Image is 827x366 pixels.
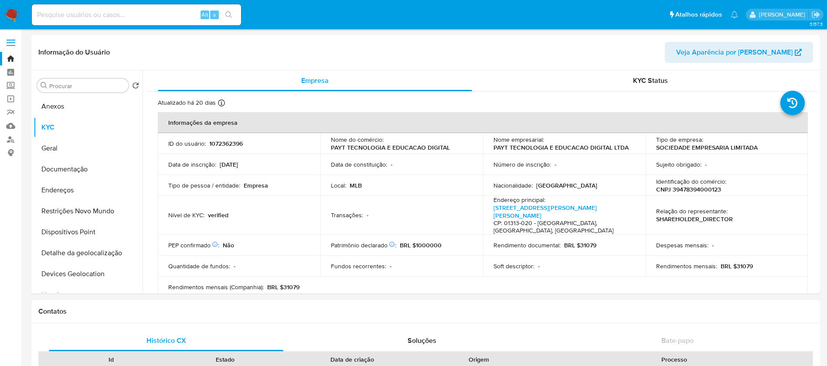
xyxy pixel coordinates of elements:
[676,42,793,63] span: Veja Aparência por [PERSON_NAME]
[391,161,392,168] p: -
[408,335,436,345] span: Soluções
[38,48,110,57] h1: Informação do Usuário
[34,222,143,243] button: Dispositivos Point
[32,9,241,21] input: Pesquise usuários ou casos...
[633,75,668,86] span: KYC Status
[656,161,701,168] p: Sujeito obrigado :
[390,262,391,270] p: -
[331,211,363,219] p: Transações :
[168,241,219,249] p: PEP confirmado :
[34,96,143,117] button: Anexos
[41,82,48,89] button: Procurar
[656,178,726,185] p: Identificação do comércio :
[665,42,813,63] button: Veja Aparência por [PERSON_NAME]
[244,181,268,189] p: Empresa
[493,144,629,151] p: PAYT TECNOLOGIA E EDUCACAO DIGITAL LTDA
[331,161,387,168] p: Data de constituição :
[331,136,384,144] p: Nome do comércio :
[331,144,450,151] p: PAYT TECNOLOGIA E EDUCACAO DIGITAL
[542,355,807,364] div: Processo
[705,161,707,168] p: -
[350,181,362,189] p: MLB
[493,219,632,235] h4: CP: 01313-020 - [GEOGRAPHIC_DATA], [GEOGRAPHIC_DATA], [GEOGRAPHIC_DATA]
[721,262,753,270] p: BRL $31079
[661,335,694,345] span: Bate-papo
[656,136,703,144] p: Tipo de empresa :
[428,355,530,364] div: Origem
[49,82,125,90] input: Procurar
[493,241,561,249] p: Rendimento documental :
[213,10,216,19] span: s
[301,75,329,86] span: Empresa
[759,10,808,19] p: weverton.gomes@mercadopago.com.br
[331,181,346,189] p: Local :
[209,140,243,147] p: 1072362396
[331,241,396,249] p: Patrimônio declarado :
[34,201,143,222] button: Restrições Novo Mundo
[168,181,240,189] p: Tipo de pessoa / entidade :
[367,211,368,219] p: -
[656,144,758,151] p: SOCIEDADE EMPRESARIA LIMITADA
[34,138,143,159] button: Geral
[656,185,721,193] p: CNPJ 39478394000123
[538,262,540,270] p: -
[34,180,143,201] button: Endereços
[493,262,534,270] p: Soft descriptor :
[132,82,139,92] button: Retornar ao pedido padrão
[656,207,728,215] p: Relação do representante :
[656,262,717,270] p: Rendimentos mensais :
[208,211,228,219] p: verified
[34,159,143,180] button: Documentação
[168,161,216,168] p: Data de inscrição :
[168,140,206,147] p: ID do usuário :
[34,243,143,263] button: Detalhe da geolocalização
[168,262,230,270] p: Quantidade de fundos :
[220,9,238,21] button: search-icon
[38,307,813,316] h1: Contatos
[60,355,162,364] div: Id
[811,10,820,19] a: Sair
[267,283,299,291] p: BRL $31079
[158,99,216,107] p: Atualizado há 20 dias
[400,241,442,249] p: BRL $1000000
[289,355,416,364] div: Data de criação
[34,263,143,284] button: Devices Geolocation
[168,211,204,219] p: Nível de KYC :
[493,196,545,204] p: Endereço principal :
[146,335,186,345] span: Histórico CX
[493,203,597,220] a: [STREET_ADDRESS][PERSON_NAME][PERSON_NAME]
[712,241,714,249] p: -
[493,181,533,189] p: Nacionalidade :
[201,10,208,19] span: Alt
[564,241,596,249] p: BRL $31079
[656,241,708,249] p: Despesas mensais :
[493,136,544,144] p: Nome empresarial :
[234,262,235,270] p: -
[220,161,238,168] p: [DATE]
[34,117,143,138] button: KYC
[675,10,722,19] span: Atalhos rápidos
[536,181,597,189] p: [GEOGRAPHIC_DATA]
[331,262,386,270] p: Fundos recorrentes :
[731,11,738,18] a: Notificações
[34,284,143,305] button: Lista Interna
[555,161,556,168] p: -
[656,215,733,223] p: SHAREHOLDER_DIRECTOR
[174,355,276,364] div: Estado
[223,241,234,249] p: Não
[168,283,264,291] p: Rendimentos mensais (Companhia) :
[158,112,808,133] th: Informações da empresa
[493,161,551,168] p: Número de inscrição :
